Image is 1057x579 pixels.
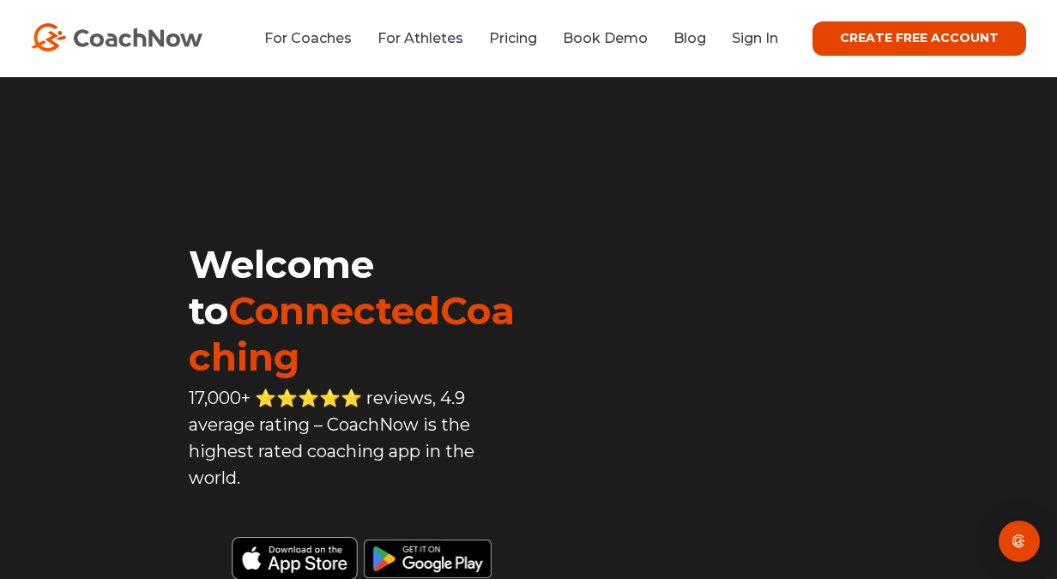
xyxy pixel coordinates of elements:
a: For Athletes [377,30,463,46]
a: Sign In [732,30,778,46]
a: Pricing [489,30,537,46]
a: For Coaches [264,30,352,46]
h1: Welcome to [189,241,528,380]
a: Book Demo [563,30,648,46]
a: CREATE FREE ACCOUNT [812,21,1026,56]
span: ConnectedCoaching [189,287,515,380]
span: 17,000+ ⭐️⭐️⭐️⭐️⭐️ reviews, 4.9 average rating – CoachNow is the highest rated coaching app in th... [189,388,474,488]
a: Blog [673,30,706,46]
img: CoachNow Logo [31,23,202,51]
div: Open Intercom Messenger [999,521,1040,562]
